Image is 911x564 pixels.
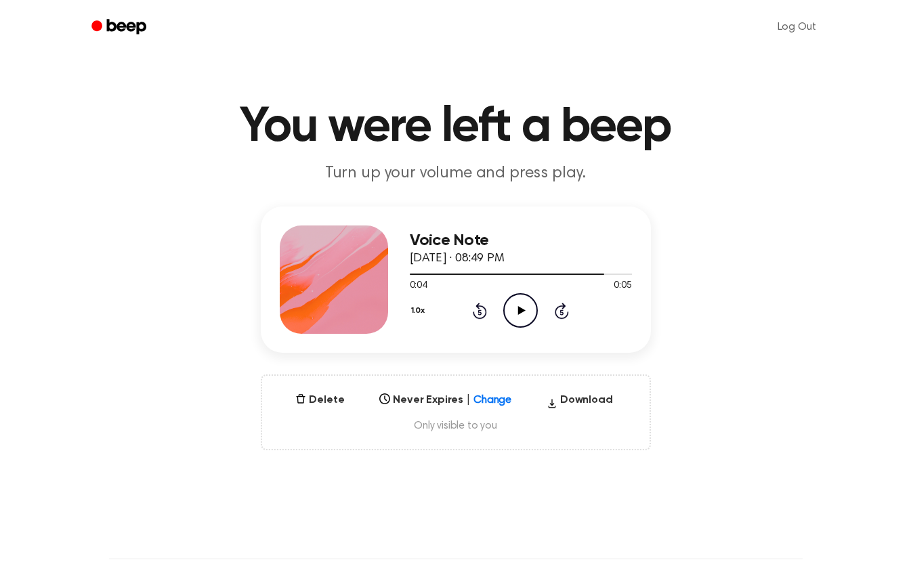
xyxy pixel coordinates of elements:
span: [DATE] · 08:49 PM [410,253,505,265]
button: Download [541,392,618,414]
a: Log Out [764,11,830,43]
button: 1.0x [410,299,430,322]
a: Beep [82,14,158,41]
span: Only visible to you [278,419,633,433]
p: Turn up your volume and press play. [196,162,716,185]
span: 0:04 [410,279,427,293]
h3: Voice Note [410,232,632,250]
button: Delete [290,392,349,408]
h1: You were left a beep [109,103,803,152]
span: 0:05 [614,279,631,293]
